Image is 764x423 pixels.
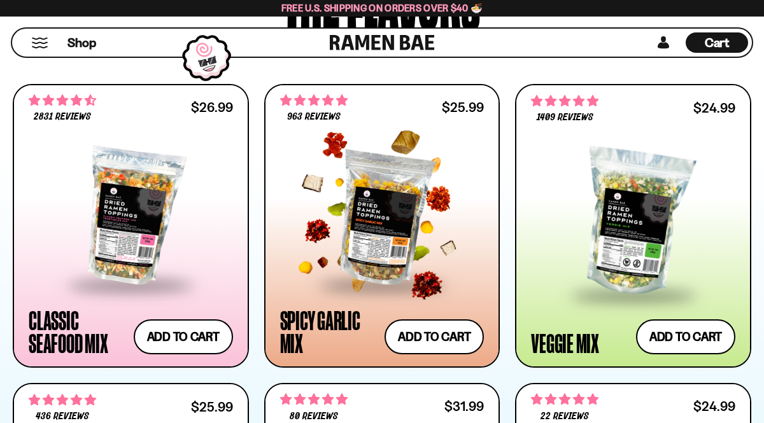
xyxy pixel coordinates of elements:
a: 4.76 stars 1409 reviews $24.99 Veggie Mix Add to cart [515,84,751,368]
span: 963 reviews [287,112,341,122]
a: 4.68 stars 2831 reviews $26.99 Classic Seafood Mix Add to cart [13,84,249,368]
button: Add to cart [385,319,484,354]
span: Shop [67,34,96,52]
span: 4.82 stars [280,391,348,408]
div: Classic Seafood Mix [29,309,127,354]
a: 4.75 stars 963 reviews $25.99 Spicy Garlic Mix Add to cart [264,84,500,368]
div: $25.99 [191,401,233,413]
span: 4.76 stars [29,392,96,408]
span: 2831 reviews [34,112,91,122]
span: 80 reviews [290,412,338,422]
div: $24.99 [693,102,735,114]
button: Add to cart [134,319,233,354]
a: Shop [67,32,96,53]
span: 4.68 stars [29,92,96,109]
span: 4.75 stars [280,92,348,109]
div: Spicy Garlic Mix [280,309,379,354]
button: Add to cart [636,319,735,354]
span: 4.76 stars [531,93,598,109]
div: $24.99 [693,400,735,412]
span: Cart [705,35,730,50]
span: Free U.S. Shipping on Orders over $40 🍜 [281,2,483,14]
span: 436 reviews [36,412,89,422]
div: $26.99 [191,101,233,113]
span: 1409 reviews [537,113,593,123]
div: Veggie Mix [531,331,599,354]
button: Mobile Menu Trigger [31,38,48,48]
div: $31.99 [444,400,484,412]
span: 22 reviews [541,412,589,422]
div: $25.99 [442,101,484,113]
span: 4.82 stars [531,391,598,408]
div: Cart [686,29,748,57]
